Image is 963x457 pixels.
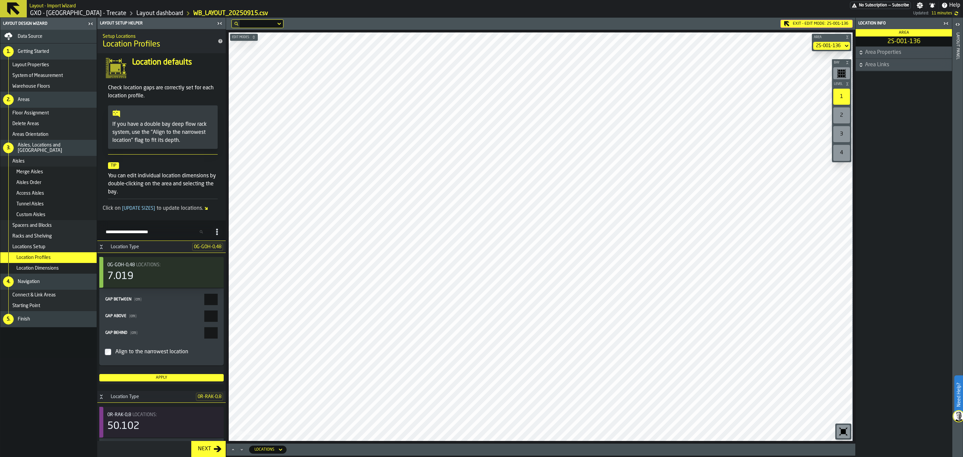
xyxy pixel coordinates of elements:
[12,292,56,298] span: Connect & Link Areas
[0,92,97,108] li: menu Areas
[12,84,50,89] span: Warehouse Floors
[107,262,218,268] div: Title
[833,145,850,161] div: 4
[16,266,59,271] span: Location Dimensions
[833,126,850,142] div: 3
[0,60,97,70] li: menu Layout Properties
[136,263,160,267] span: Locations:
[215,19,224,27] label: button-toggle-Close me
[0,156,97,167] li: menu Aisles
[114,347,217,357] div: InputCheckbox-react-aria7556983208-:r73:
[97,29,226,53] div: title-Location Profiles
[108,162,119,169] span: Tip
[0,177,97,188] li: menu Aisles Order
[926,2,938,9] label: button-toggle-Notifications
[835,424,851,440] div: button-toolbar-undefined
[832,144,851,162] div: button-toolbar-undefined
[136,10,183,17] a: link-to-/wh/i/7274009e-5361-4e21-8e36-7045ee840609/designer
[97,241,226,253] h3: title-section-Location Type
[0,311,97,327] li: menu Finish
[105,294,218,305] label: react-aria7556983208-:r6u:
[857,21,941,26] div: Location Info
[105,310,218,322] label: react-aria7556983208-:r70:
[230,426,268,440] a: logo-header
[249,446,287,454] div: DropdownMenuValue-locations
[955,31,960,455] div: Layout panel
[129,314,130,318] span: (
[0,129,97,140] li: menu Areas Orientation
[953,19,962,31] label: button-toggle-Open
[832,66,851,81] div: button-toolbar-undefined
[136,331,138,335] span: )
[859,3,887,8] span: No Subscription
[0,108,97,118] li: menu Floor Assignment
[107,263,135,267] span: 0G-GOH-0,48
[132,57,218,68] h4: Location defaults
[856,59,952,71] button: button-
[0,118,97,129] li: menu Delete Areas
[941,19,951,27] label: button-toggle-Close me
[107,420,139,432] div: 50.102
[949,1,960,9] span: Help
[107,412,218,418] div: Title
[30,10,126,17] a: link-to-/wh/i/7274009e-5361-4e21-8e36-7045ee840609
[899,31,909,35] span: Area
[832,59,851,66] button: button-
[204,327,218,339] input: react-aria7556983208-:r72: react-aria7556983208-:r72:
[103,39,160,50] span: Location Profiles
[97,394,105,399] button: Button-Location Type-open
[204,310,218,322] input: react-aria7556983208-:r70: react-aria7556983208-:r70:
[833,61,844,65] span: Bay
[832,81,851,87] button: button-
[0,188,97,199] li: menu Access Aisles
[195,445,214,453] div: Next
[193,10,268,17] a: link-to-/wh/i/7274009e-5361-4e21-8e36-7045ee840609/import/layout/85bddf05-4680-48f9-b446-867618dc...
[856,18,952,29] header: Location Info
[135,314,137,318] span: )
[231,35,250,39] span: Edit Modes
[952,18,963,457] header: Layout panel
[191,441,226,457] button: button-Next
[0,263,97,274] li: menu Location Dimensions
[0,81,97,92] li: menu Warehouse Floors
[16,180,41,185] span: Aisles Order
[857,38,951,45] span: 2S-001-136
[153,206,155,211] span: ]
[850,2,911,9] a: link-to-/wh/i/7274009e-5361-4e21-8e36-7045ee840609/pricing/
[12,303,40,308] span: Starting Point
[102,375,221,380] div: Apply
[0,18,97,30] header: Layout Design Wizard
[16,201,44,207] span: Tunnel Aisles
[832,87,851,106] div: button-toolbar-undefined
[939,1,963,9] label: button-toggle-Help
[16,191,44,196] span: Access Aisles
[888,3,891,8] span: —
[16,212,45,217] span: Custom Aisles
[865,49,951,57] span: Area Properties
[955,376,962,414] label: Need Help?
[3,276,14,287] div: 4.
[121,206,156,211] span: Update Sizes
[18,34,42,39] span: Data Source
[3,143,14,153] div: 3.
[103,204,223,212] div: Click on to update locations.
[812,34,851,40] button: button-
[105,297,131,301] span: Gap between
[12,62,49,68] span: Layout Properties
[12,234,52,239] span: Racks and Shelving
[204,294,218,305] input: react-aria7556983208-:r6u: react-aria7556983208-:r6u:
[254,447,275,452] div: DropdownMenuValue-locations
[130,331,131,335] span: (
[780,20,853,28] div: Exit - Edit Mode:
[99,374,224,381] button: button-Apply
[18,279,40,284] span: Navigation
[99,21,215,26] div: Layout Setup Helper
[18,97,30,102] span: Areas
[2,21,86,26] div: Layout Design Wizard
[134,297,142,301] span: cm
[832,125,851,144] div: button-toolbar-undefined
[132,413,157,417] span: Locations:
[140,297,142,301] span: )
